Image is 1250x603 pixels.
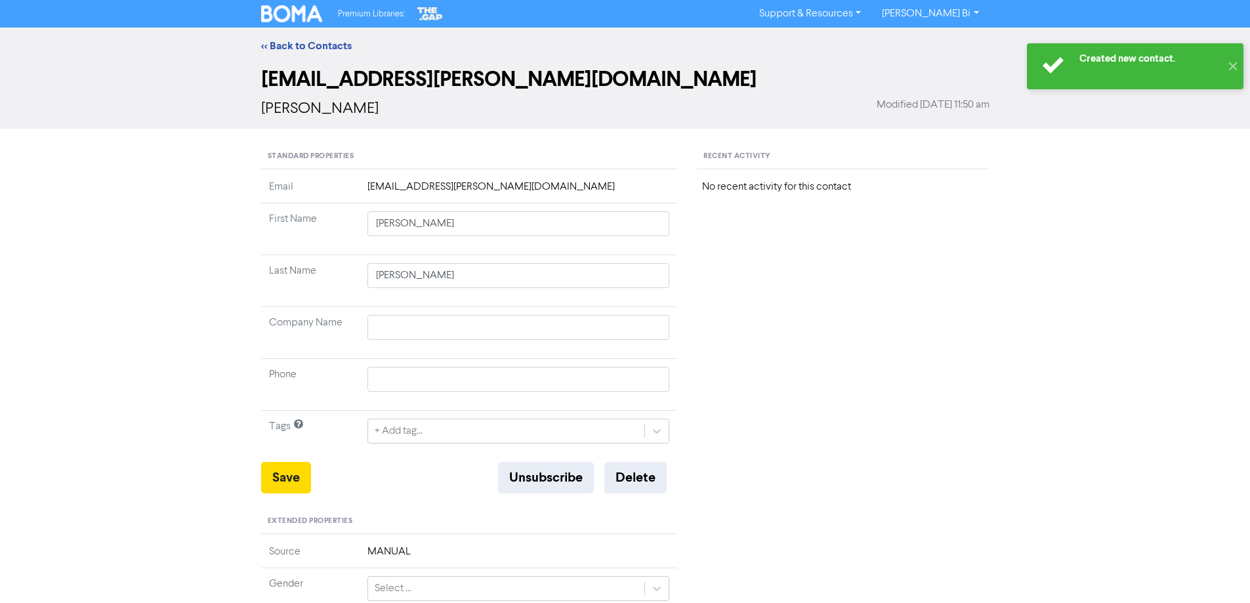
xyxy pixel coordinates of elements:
div: Standard Properties [261,144,678,169]
div: No recent activity for this contact [702,179,984,195]
div: Created new contact. [1079,52,1220,66]
span: [PERSON_NAME] [261,101,379,117]
td: MANUAL [360,544,678,568]
span: Premium Libraries: [338,10,405,18]
div: + Add tag... [375,423,423,439]
div: Recent Activity [697,144,989,169]
td: Tags [261,411,360,463]
span: Modified [DATE] 11:50 am [877,97,990,113]
a: [PERSON_NAME] Bi [871,3,989,24]
button: Unsubscribe [498,462,594,493]
iframe: Chat Widget [1085,461,1250,603]
h2: [EMAIL_ADDRESS][PERSON_NAME][DOMAIN_NAME] [261,67,990,92]
div: Extended Properties [261,509,678,534]
button: Delete [604,462,667,493]
td: Email [261,179,360,203]
div: Select ... [375,581,411,596]
td: Source [261,544,360,568]
td: First Name [261,203,360,255]
td: Phone [261,359,360,411]
img: BOMA Logo [261,5,323,22]
td: Company Name [261,307,360,359]
img: The Gap [415,5,444,22]
td: Last Name [261,255,360,307]
a: Support & Resources [749,3,871,24]
a: << Back to Contacts [261,39,352,52]
button: Save [261,462,311,493]
td: [EMAIL_ADDRESS][PERSON_NAME][DOMAIN_NAME] [360,179,678,203]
